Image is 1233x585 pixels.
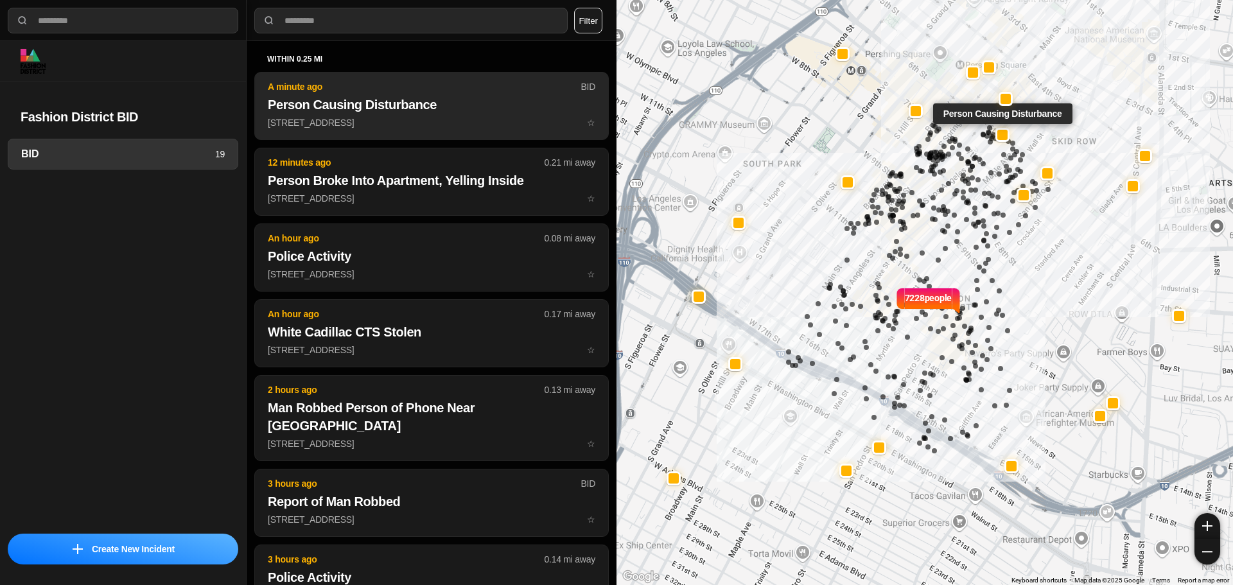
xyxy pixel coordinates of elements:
button: 12 minutes ago0.21 mi awayPerson Broke Into Apartment, Yelling Inside[STREET_ADDRESS]star [254,148,609,216]
a: Report a map error [1178,577,1229,584]
button: 2 hours ago0.13 mi awayMan Robbed Person of Phone Near [GEOGRAPHIC_DATA][STREET_ADDRESS]star [254,375,609,461]
span: star [587,269,595,279]
span: star [587,193,595,204]
p: 7228 people [905,292,952,320]
img: notch [952,286,961,315]
p: A minute ago [268,80,581,93]
p: 0.08 mi away [545,232,595,245]
p: An hour ago [268,308,545,320]
a: A minute agoBIDPerson Causing Disturbance[STREET_ADDRESS]star [254,117,609,128]
button: iconCreate New Incident [8,534,238,564]
button: An hour ago0.17 mi awayWhite Cadillac CTS Stolen[STREET_ADDRESS]star [254,299,609,367]
h2: Person Causing Disturbance [268,96,595,114]
h3: BID [21,146,215,162]
p: [STREET_ADDRESS] [268,268,595,281]
button: An hour ago0.08 mi awayPolice Activity[STREET_ADDRESS]star [254,223,609,292]
a: Terms (opens in new tab) [1152,577,1170,584]
img: zoom-in [1202,521,1212,531]
img: logo [21,49,46,74]
button: Filter [574,8,602,33]
p: An hour ago [268,232,545,245]
span: star [587,514,595,525]
p: 0.13 mi away [545,383,595,396]
a: 2 hours ago0.13 mi awayMan Robbed Person of Phone Near [GEOGRAPHIC_DATA][STREET_ADDRESS]star [254,438,609,449]
img: zoom-out [1202,546,1212,557]
img: search [263,14,275,27]
a: BID19 [8,139,238,170]
h2: Man Robbed Person of Phone Near [GEOGRAPHIC_DATA] [268,399,595,435]
p: 3 hours ago [268,477,581,490]
h5: within 0.25 mi [267,54,596,64]
h2: Person Broke Into Apartment, Yelling Inside [268,171,595,189]
p: Create New Incident [92,543,175,555]
p: [STREET_ADDRESS] [268,344,595,356]
p: BID [581,80,595,93]
div: Person Causing Disturbance [933,103,1072,124]
button: zoom-out [1194,539,1220,564]
button: A minute agoBIDPerson Causing Disturbance[STREET_ADDRESS]star [254,72,609,140]
h2: Police Activity [268,247,595,265]
h2: Fashion District BID [21,108,225,126]
img: Google [620,568,662,585]
a: An hour ago0.08 mi awayPolice Activity[STREET_ADDRESS]star [254,268,609,279]
button: Person Causing Disturbance [995,128,1010,142]
img: search [16,14,29,27]
a: 3 hours agoBIDReport of Man Robbed[STREET_ADDRESS]star [254,514,609,525]
p: 0.14 mi away [545,553,595,566]
button: zoom-in [1194,513,1220,539]
p: [STREET_ADDRESS] [268,192,595,205]
button: Keyboard shortcuts [1011,576,1067,585]
p: 2 hours ago [268,383,545,396]
p: [STREET_ADDRESS] [268,513,595,526]
a: Open this area in Google Maps (opens a new window) [620,568,662,585]
p: [STREET_ADDRESS] [268,437,595,450]
img: notch [895,286,905,315]
button: 3 hours agoBIDReport of Man Robbed[STREET_ADDRESS]star [254,469,609,537]
a: An hour ago0.17 mi awayWhite Cadillac CTS Stolen[STREET_ADDRESS]star [254,344,609,355]
span: star [587,118,595,128]
p: [STREET_ADDRESS] [268,116,595,129]
h2: White Cadillac CTS Stolen [268,323,595,341]
h2: Report of Man Robbed [268,493,595,511]
span: star [587,439,595,449]
a: 12 minutes ago0.21 mi awayPerson Broke Into Apartment, Yelling Inside[STREET_ADDRESS]star [254,193,609,204]
span: Map data ©2025 Google [1074,577,1144,584]
p: BID [581,477,595,490]
p: 0.21 mi away [545,156,595,169]
img: icon [73,544,83,554]
span: star [587,345,595,355]
p: 3 hours ago [268,553,545,566]
p: 12 minutes ago [268,156,545,169]
p: 19 [215,148,225,161]
p: 0.17 mi away [545,308,595,320]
